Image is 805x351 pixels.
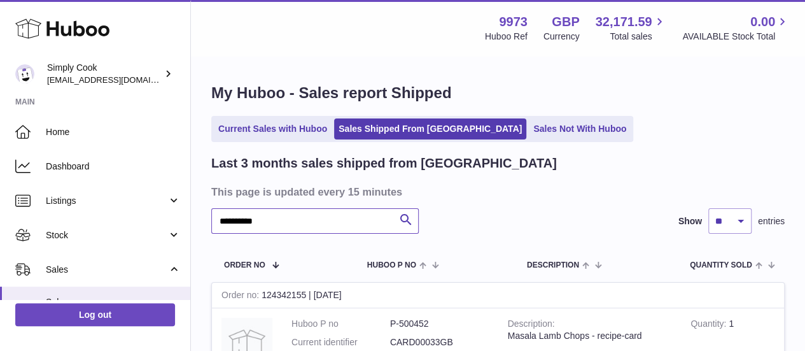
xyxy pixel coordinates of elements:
a: 0.00 AVAILABLE Stock Total [682,13,790,43]
a: 32,171.59 Total sales [595,13,666,43]
span: 0.00 [750,13,775,31]
dt: Huboo P no [291,318,390,330]
a: Sales Not With Huboo [529,118,631,140]
span: Description [527,261,579,269]
a: Current Sales with Huboo [214,118,332,140]
h1: My Huboo - Sales report Shipped [211,83,785,103]
div: Currency [543,31,580,43]
span: 32,171.59 [595,13,652,31]
span: Dashboard [46,161,181,173]
span: [EMAIL_ADDRESS][DOMAIN_NAME] [47,75,187,85]
div: Simply Cook [47,62,162,86]
strong: 9973 [499,13,528,31]
strong: Quantity [690,319,729,332]
span: Quantity Sold [690,261,752,269]
img: internalAdmin-9973@internal.huboo.com [15,64,34,83]
span: entries [758,215,785,227]
a: Sales Shipped From [GEOGRAPHIC_DATA] [334,118,526,140]
span: Sales [46,296,181,308]
label: Show [678,215,702,227]
strong: Order no [221,290,262,303]
span: Huboo P no [367,261,416,269]
strong: GBP [552,13,579,31]
h2: Last 3 months sales shipped from [GEOGRAPHIC_DATA] [211,155,557,172]
span: Total sales [610,31,666,43]
div: Masala Lamb Chops - recipe-card [508,330,672,342]
a: Log out [15,303,175,326]
span: Listings [46,195,167,207]
span: Sales [46,264,167,276]
dt: Current identifier [291,336,390,348]
div: Huboo Ref [485,31,528,43]
dd: CARD00033GB [390,336,489,348]
div: 124342155 | [DATE] [212,283,784,308]
dd: P-500452 [390,318,489,330]
strong: Description [508,319,555,332]
span: Stock [46,229,167,241]
span: Home [46,126,181,138]
span: AVAILABLE Stock Total [682,31,790,43]
span: Order No [224,261,265,269]
h3: This page is updated every 15 minutes [211,185,781,199]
